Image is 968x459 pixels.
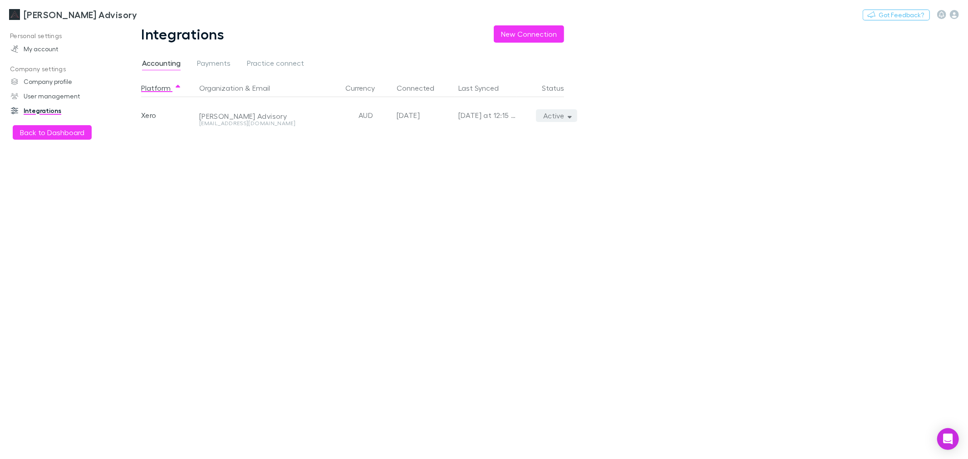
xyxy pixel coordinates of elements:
p: Company settings [2,63,125,75]
button: Connected [397,79,445,97]
p: Personal settings [2,30,125,42]
a: My account [2,42,125,56]
span: Accounting [142,59,181,70]
div: AUD [339,97,393,133]
button: Got Feedback? [863,10,930,20]
div: [DATE] [397,97,451,133]
button: Back to Dashboard [13,125,92,140]
div: [PERSON_NAME] Advisory [199,112,329,121]
div: [DATE] at 12:15 AM [458,97,516,133]
button: Organization [199,79,243,97]
div: Xero [141,97,196,133]
a: Company profile [2,74,125,89]
span: Practice connect [247,59,304,70]
div: [EMAIL_ADDRESS][DOMAIN_NAME] [199,121,329,126]
h3: [PERSON_NAME] Advisory [24,9,137,20]
a: [PERSON_NAME] Advisory [4,4,142,25]
div: Open Intercom Messenger [937,428,959,450]
a: Integrations [2,103,125,118]
span: Payments [197,59,231,70]
a: User management [2,89,125,103]
button: Currency [346,79,386,97]
button: Email [252,79,270,97]
img: Liston Newton Advisory's Logo [9,9,20,20]
button: Status [542,79,575,97]
button: Active [536,109,577,122]
button: Last Synced [458,79,510,97]
h1: Integrations [141,25,225,43]
div: & [199,79,335,97]
button: New Connection [494,25,564,43]
button: Platform [141,79,182,97]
